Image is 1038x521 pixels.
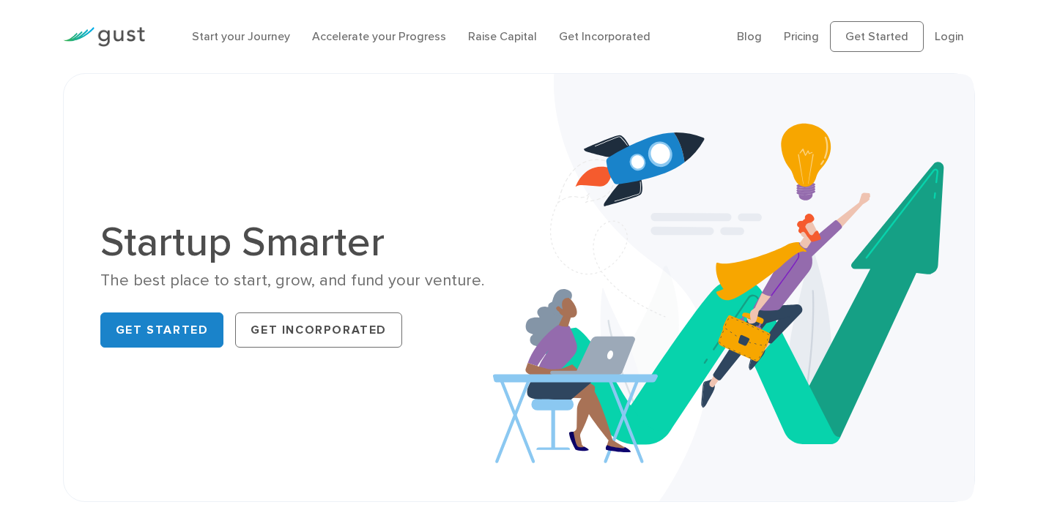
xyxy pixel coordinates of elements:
[559,29,650,43] a: Get Incorporated
[192,29,290,43] a: Start your Journey
[235,312,402,348] a: Get Incorporated
[100,312,224,348] a: Get Started
[468,29,537,43] a: Raise Capital
[737,29,762,43] a: Blog
[830,21,924,52] a: Get Started
[63,27,145,47] img: Gust Logo
[312,29,446,43] a: Accelerate your Progress
[493,74,974,501] img: Startup Smarter Hero
[935,29,964,43] a: Login
[100,270,508,291] div: The best place to start, grow, and fund your venture.
[100,222,508,263] h1: Startup Smarter
[784,29,819,43] a: Pricing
